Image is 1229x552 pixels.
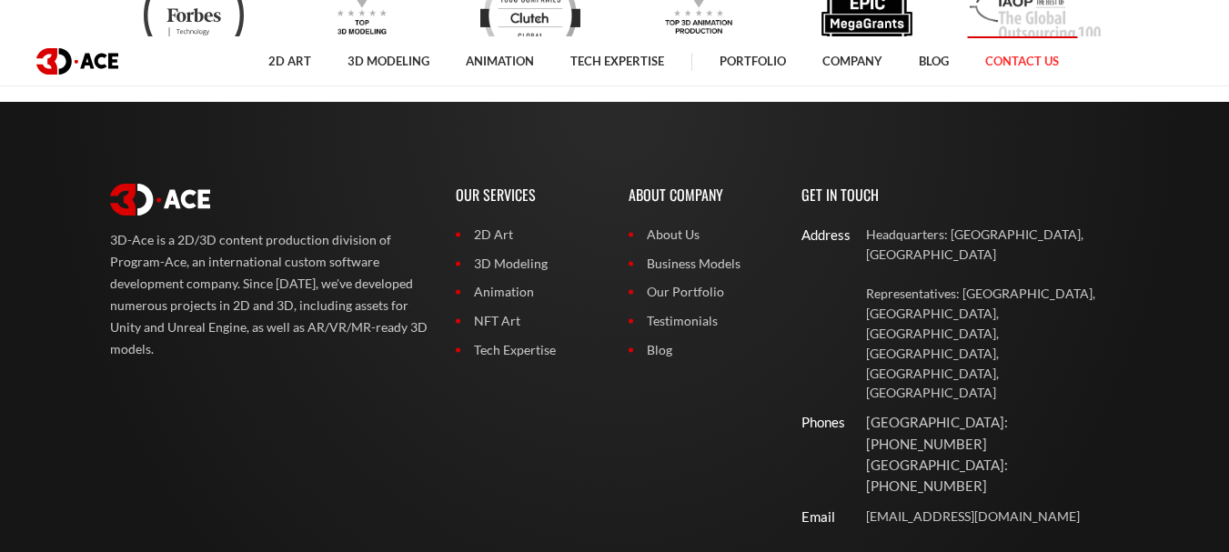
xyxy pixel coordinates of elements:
[866,455,1120,497] p: [GEOGRAPHIC_DATA]: [PHONE_NUMBER]
[329,36,448,86] a: 3D Modeling
[110,184,210,216] img: logo white
[36,48,118,75] img: logo dark
[456,340,601,360] a: Tech Expertise
[801,507,831,527] div: Email
[629,225,774,245] a: About Us
[456,166,601,225] p: Our Services
[448,36,552,86] a: Animation
[110,229,428,360] p: 3D-Ace is a 2D/3D content production division of Program-Ace, an international custom software de...
[866,225,1120,265] p: Headquarters: [GEOGRAPHIC_DATA], [GEOGRAPHIC_DATA]
[456,225,601,245] a: 2D Art
[866,412,1120,455] p: [GEOGRAPHIC_DATA]: [PHONE_NUMBER]
[552,36,682,86] a: Tech Expertise
[901,36,967,86] a: Blog
[866,225,1120,403] a: Headquarters: [GEOGRAPHIC_DATA], [GEOGRAPHIC_DATA] Representatives: [GEOGRAPHIC_DATA], [GEOGRAPHI...
[967,36,1077,86] a: Contact Us
[801,225,831,246] div: Address
[456,282,601,302] a: Animation
[701,36,804,86] a: Portfolio
[866,507,1120,527] a: [EMAIL_ADDRESS][DOMAIN_NAME]
[629,311,774,331] a: Testimonials
[456,254,601,274] a: 3D Modeling
[456,311,601,331] a: NFT Art
[629,282,774,302] a: Our Portfolio
[801,166,1120,225] p: Get In Touch
[629,166,774,225] p: About Company
[250,36,329,86] a: 2D Art
[629,254,774,274] a: Business Models
[629,340,774,360] a: Blog
[801,412,831,433] div: Phones
[866,284,1120,403] p: Representatives: [GEOGRAPHIC_DATA], [GEOGRAPHIC_DATA], [GEOGRAPHIC_DATA], [GEOGRAPHIC_DATA], [GEO...
[804,36,901,86] a: Company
